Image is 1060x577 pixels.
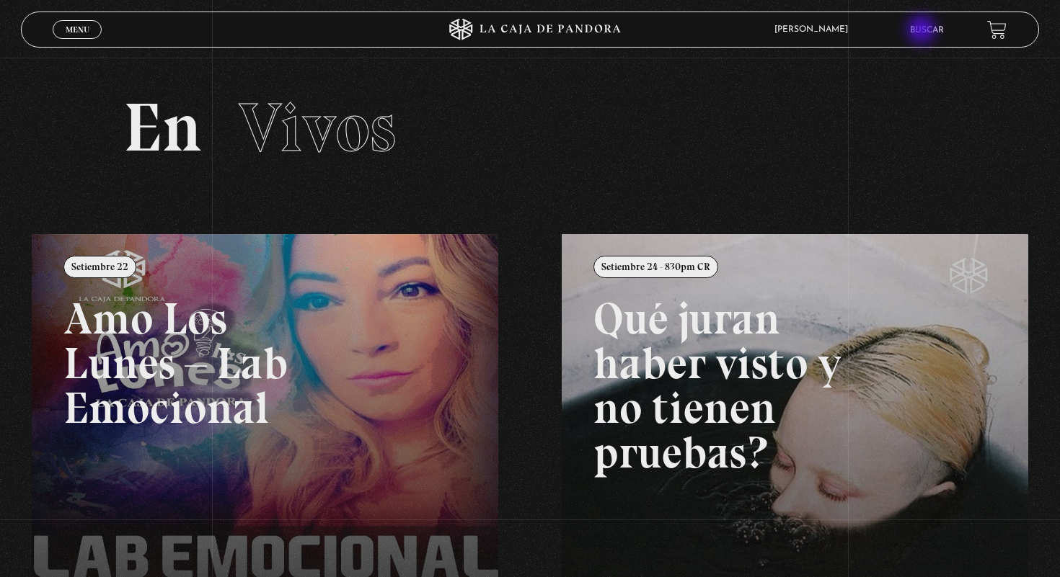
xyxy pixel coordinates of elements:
[910,26,944,35] a: Buscar
[239,86,396,169] span: Vivos
[987,20,1007,40] a: View your shopping cart
[767,25,862,34] span: [PERSON_NAME]
[61,37,94,48] span: Cerrar
[123,94,937,162] h2: En
[66,25,89,34] span: Menu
